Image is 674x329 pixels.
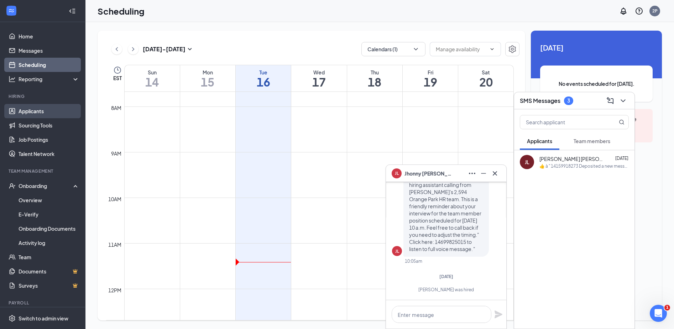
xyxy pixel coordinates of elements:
div: Sun [125,69,180,76]
svg: ChevronLeft [113,45,120,53]
svg: Cross [491,169,499,178]
h1: 19 [403,76,458,88]
a: September 16, 2025 [236,65,291,92]
a: Activity log [19,236,79,250]
div: 8am [110,104,123,112]
svg: ChevronDown [489,46,495,52]
svg: Minimize [479,169,488,178]
div: Wed [291,69,346,76]
a: Overview [19,193,79,207]
a: September 15, 2025 [180,65,235,92]
div: Sat [458,69,513,76]
div: 10am [107,195,123,203]
a: Applicants [19,104,79,118]
svg: QuestionInfo [635,7,643,15]
button: ComposeMessage [605,95,616,106]
h1: 14 [125,76,180,88]
span: Team members [574,138,610,144]
svg: ChevronDown [412,46,419,53]
h3: [DATE] - [DATE] [143,45,186,53]
svg: SmallChevronDown [186,45,194,53]
button: Settings [505,42,519,56]
div: Switch to admin view [19,315,68,322]
div: Fri [403,69,458,76]
span: [DATE] [615,156,628,161]
div: ​👍​ à " 14159918273 Deposited a new message: "Purposes. Am I speaking with [PERSON_NAME]? Thank y... [539,163,629,169]
iframe: Intercom live chat [650,305,667,322]
h1: 17 [291,76,346,88]
span: [PERSON_NAME] [PERSON_NAME] [539,155,604,162]
h1: 16 [236,76,291,88]
a: Team [19,250,79,264]
svg: Notifications [619,7,628,15]
svg: MagnifyingGlass [619,119,625,125]
svg: Settings [508,45,517,53]
input: Manage availability [436,45,486,53]
span: Jhonny [PERSON_NAME] [404,169,454,177]
div: 9am [110,150,123,157]
div: Hiring [9,93,78,99]
button: Cross [489,168,501,179]
div: Onboarding [19,182,73,189]
svg: Collapse [69,7,76,15]
svg: Ellipses [468,169,476,178]
div: Thu [347,69,402,76]
span: 1 [664,305,670,310]
span: Applicants [527,138,552,144]
svg: ComposeMessage [606,96,615,105]
a: September 20, 2025 [458,65,513,92]
a: September 17, 2025 [291,65,346,92]
button: Ellipses [466,168,478,179]
div: 2P [652,8,658,14]
div: 12pm [107,286,123,294]
h1: 18 [347,76,402,88]
div: Tue [236,69,291,76]
a: September 18, 2025 [347,65,402,92]
span: [DATE] [439,274,453,279]
button: ChevronLeft [111,44,122,54]
svg: WorkstreamLogo [8,7,15,14]
svg: Analysis [9,75,16,83]
span: [DATE] [540,42,653,53]
a: DocumentsCrown [19,264,79,278]
div: 10:05am [405,258,422,264]
a: Scheduling [19,58,79,72]
button: ChevronDown [617,95,629,106]
div: 3 [567,98,570,104]
div: Payroll [9,300,78,306]
a: Messages [19,43,79,58]
a: Talent Network [19,147,79,161]
div: Reporting [19,75,80,83]
svg: Plane [494,310,503,319]
input: Search applicant [520,115,605,129]
svg: ChevronRight [130,45,137,53]
h1: 20 [458,76,513,88]
div: [PERSON_NAME] was hired [392,287,500,293]
a: E-Verify [19,207,79,221]
span: EST [113,74,122,82]
div: Team Management [9,168,78,174]
div: JL [395,248,399,254]
div: 11am [107,241,123,249]
span: No events scheduled for [DATE]. [554,80,638,88]
div: JL [525,158,529,166]
h1: 15 [180,76,235,88]
button: Minimize [478,168,489,179]
a: September 19, 2025 [403,65,458,92]
a: Sourcing Tools [19,118,79,132]
button: ChevronRight [128,44,139,54]
a: Onboarding Documents [19,221,79,236]
a: Home [19,29,79,43]
span: ​👍​ à " 14159918273 Deposited a new message: "Purposes. Am I speaking with [PERSON_NAME]? Thank y... [409,146,482,252]
a: September 14, 2025 [125,65,180,92]
div: Mon [180,69,235,76]
button: Calendars (1)ChevronDown [361,42,425,56]
svg: Clock [113,66,122,74]
h3: SMS Messages [520,97,560,105]
a: Job Postings [19,132,79,147]
svg: ChevronDown [619,96,627,105]
svg: UserCheck [9,182,16,189]
h1: Scheduling [98,5,145,17]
